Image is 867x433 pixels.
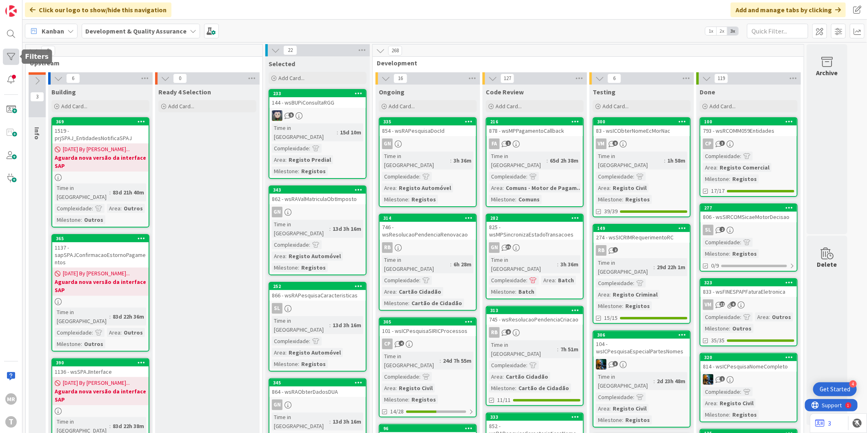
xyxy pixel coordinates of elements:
[272,144,309,153] div: Complexidade
[506,329,511,335] span: 8
[269,90,366,108] div: 233144 - wsBUPiConsultaRGG
[380,118,476,136] div: 335854 - wsRAPesquisaDocId
[379,117,477,207] a: 335854 - wsRAPesquisaDocIdGNTime in [GEOGRAPHIC_DATA]:3h 36mComplexidade:Area:Registo AutomóvelMi...
[380,318,476,336] div: 305101 - wsICPesquisaSIRICProcessos
[700,117,798,197] a: 100793 - wsRCOMM059EntidadesCPComplexidade:Area:Registo ComercialMilestone:Registos17/17
[287,252,343,261] div: Registo Automóvel
[700,353,798,422] a: 320814 - wsICPesquisaNomeCompletoJCComplexidade:Area:Registo CivilMilestone:Registos
[329,224,331,233] span: :
[382,195,408,204] div: Milestone
[515,287,516,296] span: :
[63,269,130,278] span: [DATE] By [PERSON_NAME]...
[596,183,609,192] div: Area
[55,278,146,294] b: Aguarda nova versão da interface SAP
[613,247,618,252] span: 2
[720,301,725,307] span: 12
[489,276,526,285] div: Complexidade
[52,242,149,268] div: 1137 - sapSPAJConfirmacaoEstornoPagamentos
[382,138,393,149] div: GN
[107,204,120,213] div: Area
[489,172,526,181] div: Complexidade
[272,123,337,141] div: Time in [GEOGRAPHIC_DATA]
[55,215,81,224] div: Milestone
[287,155,333,164] div: Registo Predial
[287,348,343,357] div: Registo Automóvel
[42,26,64,36] span: Kanban
[380,138,476,149] div: GN
[730,174,759,183] div: Registos
[269,90,366,97] div: 233
[506,141,511,146] span: 1
[451,260,474,269] div: 6h 28m
[655,263,687,272] div: 29d 22h 1m
[703,138,714,149] div: CP
[502,183,504,192] span: :
[272,110,282,121] img: LS
[594,118,690,125] div: 300
[700,118,797,125] div: 100
[516,287,536,296] div: Batch
[489,152,547,170] div: Time in [GEOGRAPHIC_DATA]
[52,235,149,268] div: 3651137 - sapSPAJConfirmacaoEstornoPagamentos
[730,324,754,333] div: Outros
[594,225,690,243] div: 149274 - wsSICRIMRequerimentoRC
[703,324,729,333] div: Milestone
[382,352,440,370] div: Time in [GEOGRAPHIC_DATA]
[489,287,515,296] div: Milestone
[489,195,515,204] div: Milestone
[487,327,583,338] div: RB
[269,194,366,204] div: 862 - wsRAValMatriculaObtImposto
[557,345,558,354] span: :
[382,242,393,253] div: RB
[486,306,584,406] a: 313745 - wsResolucaoPendenciaCriacaoRBTime in [GEOGRAPHIC_DATA]:7h 51mComplexidade:Area:Cartão Ci...
[769,312,770,321] span: :
[704,119,797,125] div: 100
[594,331,690,339] div: 306
[622,195,623,204] span: :
[515,195,516,204] span: :
[496,103,522,110] span: Add Card...
[52,118,149,125] div: 369
[700,354,797,361] div: 320
[382,287,396,296] div: Area
[272,263,298,272] div: Milestone
[718,163,771,172] div: Registo Comercial
[489,340,557,358] div: Time in [GEOGRAPHIC_DATA]
[419,276,420,285] span: :
[594,339,690,357] div: 104 - wsICPesquisaEspecialPartesNomes
[597,119,690,125] div: 300
[489,327,500,338] div: RB
[408,299,409,308] span: :
[55,328,92,337] div: Complexidade
[382,299,408,308] div: Milestone
[604,314,618,322] span: 15/15
[703,299,714,310] div: VM
[122,204,145,213] div: Outros
[450,260,451,269] span: :
[729,324,730,333] span: :
[664,156,665,165] span: :
[700,203,798,272] a: 277806 - wsSIRCOMSicaeMotorDecisaoSLComplexidade:Milestone:Registos0/9
[594,118,690,136] div: 30083 - wsICObterNomeEcMorNac
[594,225,690,232] div: 149
[609,183,611,192] span: :
[729,249,730,258] span: :
[269,283,366,290] div: 252
[541,276,555,285] div: Area
[730,249,759,258] div: Registos
[596,138,607,149] div: VM
[704,355,797,360] div: 320
[269,186,366,194] div: 343
[622,301,623,310] span: :
[338,128,363,137] div: 15d 10m
[298,263,299,272] span: :
[489,138,500,149] div: FA
[56,236,149,241] div: 365
[383,215,476,221] div: 314
[285,252,287,261] span: :
[487,125,583,136] div: 878 - wsMPPagamentoCallback
[52,359,149,377] div: 3901136 - wsSPAJInterface
[298,167,299,176] span: :
[380,125,476,136] div: 854 - wsRAPesquisaDocId
[700,125,797,136] div: 793 - wsRCOMM059Entidades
